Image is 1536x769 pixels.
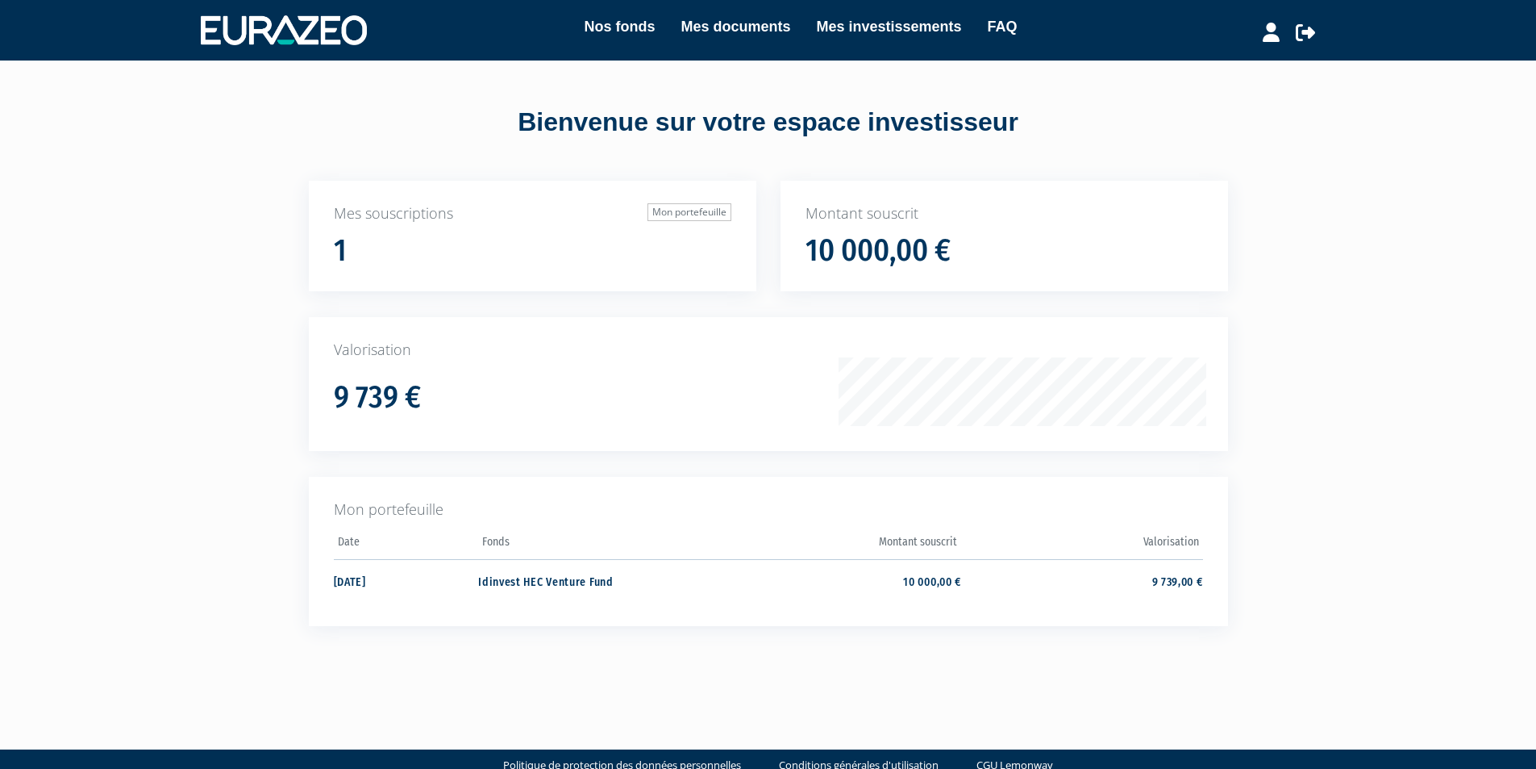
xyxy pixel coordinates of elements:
[478,530,719,560] th: Fonds
[334,499,1203,520] p: Mon portefeuille
[988,15,1018,38] a: FAQ
[273,104,1264,141] div: Bienvenue sur votre espace investisseur
[334,203,731,224] p: Mes souscriptions
[681,15,790,38] a: Mes documents
[584,15,655,38] a: Nos fonds
[805,234,951,268] h1: 10 000,00 €
[720,559,961,602] td: 10 000,00 €
[961,530,1202,560] th: Valorisation
[334,530,479,560] th: Date
[334,381,421,415] h1: 9 739 €
[334,559,479,602] td: [DATE]
[201,15,367,44] img: 1732889491-logotype_eurazeo_blanc_rvb.png
[816,15,961,38] a: Mes investissements
[961,559,1202,602] td: 9 739,00 €
[647,203,731,221] a: Mon portefeuille
[720,530,961,560] th: Montant souscrit
[334,340,1203,361] p: Valorisation
[334,234,347,268] h1: 1
[805,203,1203,224] p: Montant souscrit
[478,559,719,602] td: Idinvest HEC Venture Fund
